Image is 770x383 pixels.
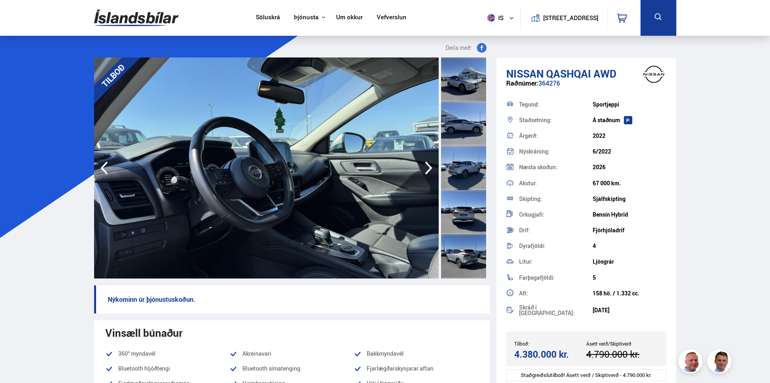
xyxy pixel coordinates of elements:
a: [STREET_ADDRESS] [525,6,603,29]
div: 4.790.000 kr. [586,349,656,360]
div: 5 [593,274,666,281]
div: 6/2022 [593,148,666,155]
div: Tegund: [519,102,593,107]
span: Qashqai AWD [546,66,616,81]
div: 2022 [593,133,666,139]
div: Ljósgrár [593,258,666,265]
img: brand logo [638,62,670,87]
a: Vefverslun [377,14,407,22]
div: Tilboð: [514,341,586,346]
div: Staðgreiðslutilboð! Ásett verð / Skiptiverð - 4.790.000 kr. [506,369,667,381]
li: 360° myndavél [105,349,230,358]
div: Akstur: [519,180,593,186]
span: Raðnúmer: [506,79,538,88]
div: Bensín Hybrid [593,211,666,218]
div: Árgerð: [519,133,593,139]
div: 2026 [593,164,666,170]
span: Nissan [506,66,544,81]
div: Sportjeppi [593,101,666,108]
button: Opna LiveChat spjallviðmót [6,3,31,27]
button: Deila með: [442,43,490,53]
a: Söluskrá [256,14,280,22]
div: Sjálfskipting [593,196,666,202]
div: Skráð í [GEOGRAPHIC_DATA]: [519,305,593,316]
p: Nýkominn úr þjónustuskoðun. [94,285,490,313]
div: [DATE] [593,307,666,313]
div: Afl: [519,291,593,296]
button: [STREET_ADDRESS] [546,14,595,21]
div: Drif: [519,227,593,233]
div: Fjórhjóladrif [593,227,666,233]
div: Orkugjafi: [519,212,593,217]
div: Vinsæll búnaður [105,327,478,339]
div: 67 000 km. [593,180,666,186]
div: 158 hö. / 1.332 cc. [593,290,666,297]
div: Dyrafjöldi: [519,243,593,249]
div: Skipting: [519,196,593,202]
img: svg+xml;base64,PHN2ZyB4bWxucz0iaHR0cDovL3d3dy53My5vcmcvMjAwMC9zdmciIHdpZHRoPSI1MTIiIGhlaWdodD0iNT... [487,14,495,22]
img: 3292790.jpeg [94,57,439,279]
div: Næsta skoðun: [519,164,593,170]
div: 364276 [506,80,667,95]
span: Deila með: [446,43,472,53]
li: Bluetooth símatenging [230,364,354,373]
button: is [484,6,520,30]
div: Nýskráning: [519,149,593,154]
img: G0Ugv5HjCgRt.svg [94,5,179,31]
li: Bakkmyndavél [354,349,478,358]
img: siFngHWaQ9KaOqBr.png [680,350,704,375]
img: FbJEzSuNWCJXmdc-.webp [708,350,733,375]
div: Ásett verð/Skiptiverð [586,341,658,346]
div: Staðsetning: [519,117,593,123]
div: TILBOÐ [83,45,143,106]
a: Um okkur [336,14,363,22]
li: Fjarlægðarskynjarar aftan [354,364,478,373]
div: Farþegafjöldi: [519,275,593,281]
div: Litur: [519,259,593,264]
div: 4 [593,243,666,249]
li: Akreinavari [230,349,354,358]
span: is [484,14,504,22]
div: Á staðnum [593,117,666,123]
div: 4.380.000 kr. [514,349,584,360]
button: Þjónusta [294,14,318,21]
li: Bluetooth hljóðtengi [105,364,230,373]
